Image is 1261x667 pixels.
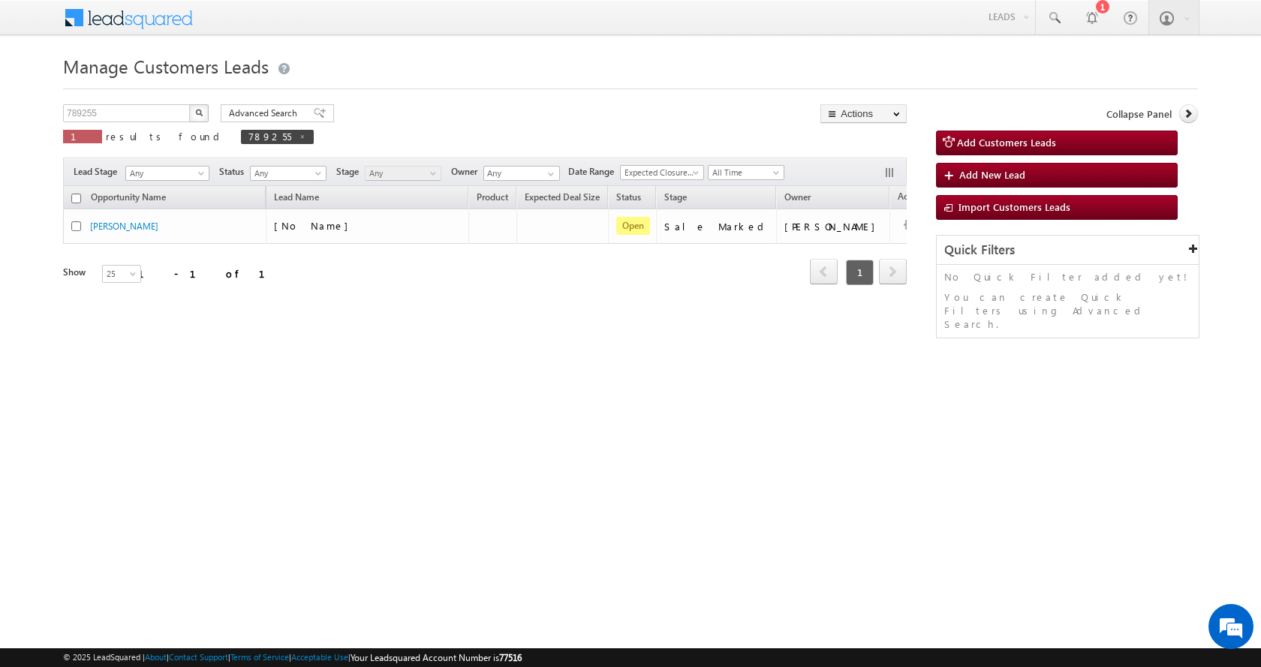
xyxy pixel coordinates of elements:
span: Actions [890,188,935,208]
span: Import Customers Leads [959,200,1070,213]
span: 25 [103,267,143,281]
span: Opportunity Name [91,191,166,203]
div: 1 - 1 of 1 [138,265,283,282]
span: results found [106,130,225,143]
a: Opportunity Name [83,189,173,209]
div: Sale Marked [664,220,769,233]
a: Any [125,166,209,181]
span: Add New Lead [959,168,1025,181]
span: 77516 [499,652,522,663]
span: Any [251,167,322,180]
span: Advanced Search [229,107,302,120]
span: Date Range [568,165,620,179]
a: 25 [102,265,141,283]
span: Collapse Panel [1106,107,1172,121]
span: Owner [784,191,811,203]
a: Any [250,166,327,181]
span: Expected Deal Size [525,191,600,203]
span: Lead Stage [74,165,123,179]
a: Acceptable Use [291,652,348,662]
input: Type to Search [483,166,560,181]
a: Terms of Service [230,652,289,662]
p: No Quick Filter added yet! [944,270,1191,284]
a: [PERSON_NAME] [90,221,158,232]
a: prev [810,260,838,284]
a: Status [609,189,649,209]
button: Actions [820,104,907,123]
span: 1 [846,260,874,285]
div: Show [63,266,90,279]
span: Expected Closure Date [621,166,699,179]
span: Stage [664,191,687,203]
span: 789255 [248,130,291,143]
input: Check all records [71,194,81,203]
div: Quick Filters [937,236,1199,265]
span: Your Leadsquared Account Number is [351,652,522,663]
a: Stage [657,189,694,209]
span: Stage [336,165,365,179]
a: All Time [708,165,784,180]
span: Lead Name [266,189,327,209]
a: Contact Support [169,652,228,662]
a: Any [365,166,441,181]
a: About [145,652,167,662]
span: Owner [451,165,483,179]
img: Search [195,109,203,116]
span: prev [810,259,838,284]
span: Any [366,167,437,180]
a: Expected Closure Date [620,165,704,180]
span: Status [219,165,250,179]
span: Any [126,167,204,180]
p: You can create Quick Filters using Advanced Search. [944,290,1191,331]
a: Show All Items [540,167,558,182]
div: [PERSON_NAME] [784,220,883,233]
span: next [879,259,907,284]
span: Manage Customers Leads [63,54,269,78]
a: next [879,260,907,284]
span: [No Name] [274,219,356,232]
span: 1 [71,130,95,143]
span: All Time [709,166,780,179]
a: Expected Deal Size [517,189,607,209]
span: © 2025 LeadSquared | | | | | [63,650,522,665]
span: Product [477,191,508,203]
span: Open [616,217,650,235]
span: Add Customers Leads [957,136,1056,149]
